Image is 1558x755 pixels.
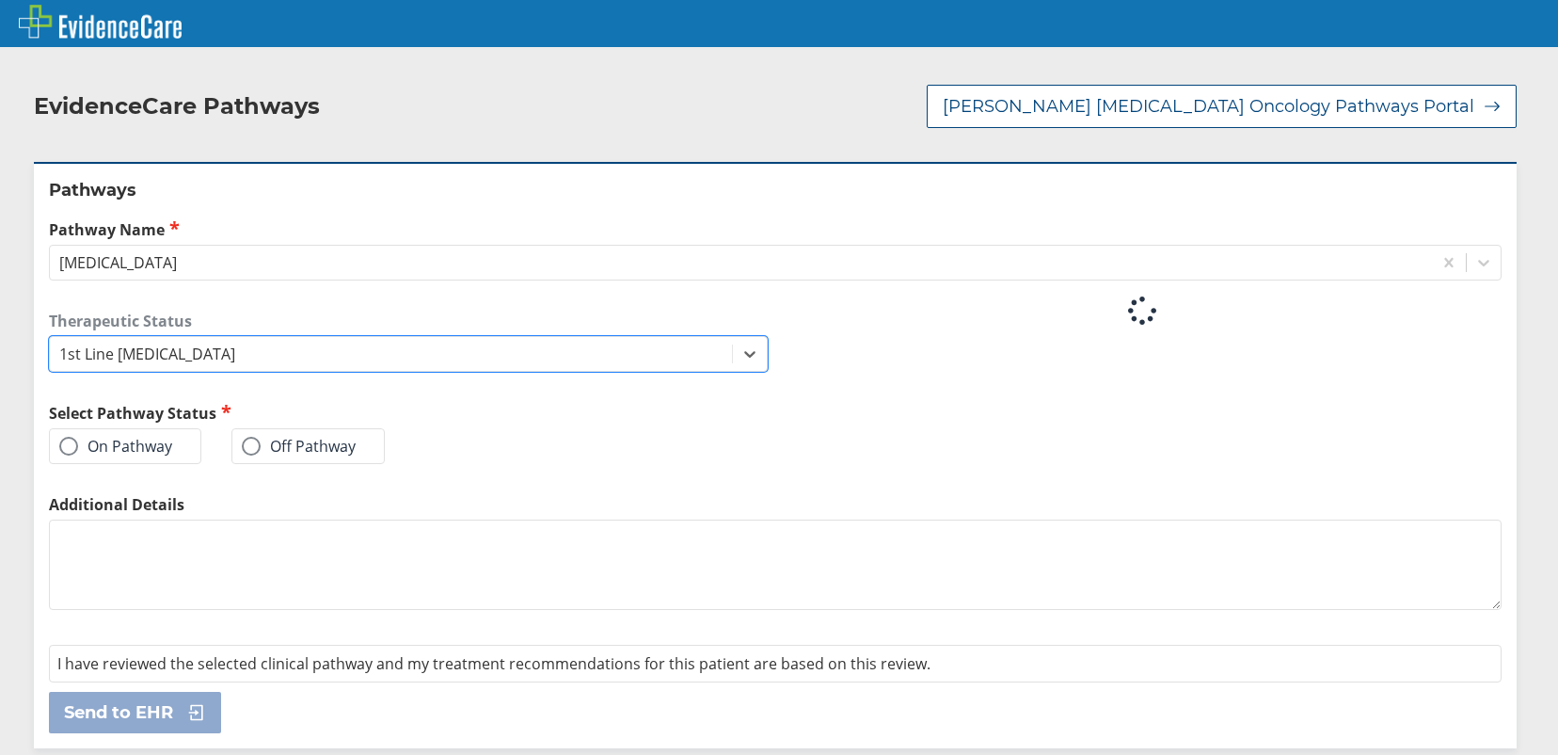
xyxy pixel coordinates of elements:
[49,218,1502,240] label: Pathway Name
[59,252,177,273] div: [MEDICAL_DATA]
[242,437,356,456] label: Off Pathway
[49,402,768,424] h2: Select Pathway Status
[57,653,930,674] span: I have reviewed the selected clinical pathway and my treatment recommendations for this patient a...
[34,92,320,120] h2: EvidenceCare Pathways
[49,494,1502,515] label: Additional Details
[19,5,182,39] img: EvidenceCare
[927,85,1517,128] button: [PERSON_NAME] [MEDICAL_DATA] Oncology Pathways Portal
[59,437,172,456] label: On Pathway
[49,179,1502,201] h2: Pathways
[943,95,1474,118] span: [PERSON_NAME] [MEDICAL_DATA] Oncology Pathways Portal
[49,311,768,331] label: Therapeutic Status
[64,701,173,724] span: Send to EHR
[49,692,221,733] button: Send to EHR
